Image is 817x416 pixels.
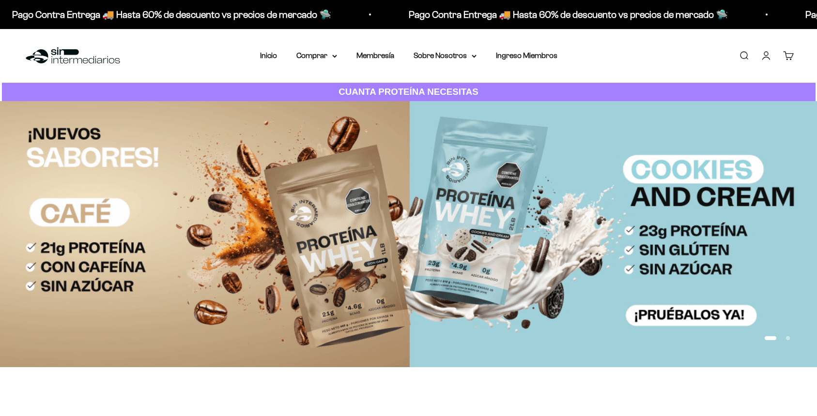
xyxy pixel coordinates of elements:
[339,87,478,97] strong: CUANTA PROTEÍNA NECESITAS
[414,49,477,62] summary: Sobre Nosotros
[260,51,277,59] a: Inicio
[496,51,557,59] a: Ingreso Miembros
[356,51,394,59] a: Membresía
[405,7,724,22] p: Pago Contra Entrega 🚚 Hasta 60% de descuento vs precios de mercado 🛸
[296,49,337,62] summary: Comprar
[2,83,816,102] a: CUANTA PROTEÍNA NECESITAS
[8,7,327,22] p: Pago Contra Entrega 🚚 Hasta 60% de descuento vs precios de mercado 🛸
